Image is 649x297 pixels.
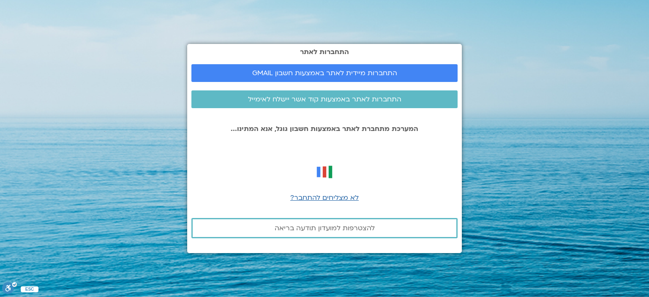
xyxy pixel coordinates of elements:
span: התחברות לאתר באמצעות קוד אשר יישלח לאימייל [248,95,401,103]
a: לא מצליחים להתחבר? [290,193,359,202]
span: התחברות מיידית לאתר באמצעות חשבון GMAIL [252,69,397,77]
a: התחברות לאתר באמצעות קוד אשר יישלח לאימייל [191,90,458,108]
a: להצטרפות למועדון תודעה בריאה [191,218,458,238]
a: התחברות מיידית לאתר באמצעות חשבון GMAIL [191,64,458,82]
span: להצטרפות למועדון תודעה בריאה [275,224,375,232]
p: המערכת מתחברת לאתר באמצעות חשבון גוגל, אנא המתינו... [191,125,458,133]
h2: התחברות לאתר [191,48,458,56]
